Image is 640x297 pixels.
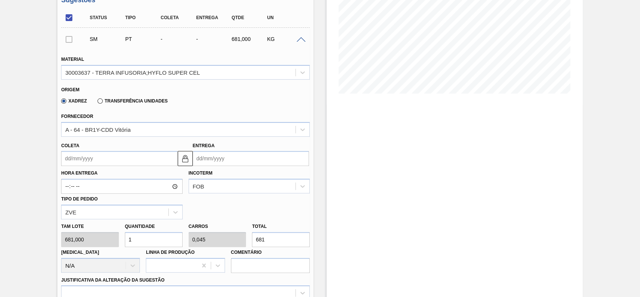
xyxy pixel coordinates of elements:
label: Transferência Unidades [97,98,168,104]
div: Sugestão Manual [88,36,127,42]
label: Origem [61,87,79,92]
div: Qtde [230,15,269,20]
img: locked [181,154,190,163]
label: Entrega [193,143,215,148]
div: Entrega [194,15,233,20]
label: Quantidade [125,224,155,229]
div: Tipo [123,15,162,20]
div: ZVE [65,209,76,215]
div: KG [265,36,304,42]
label: Total [252,224,267,229]
input: dd/mm/yyyy [193,151,309,166]
label: Tam lote [61,221,119,232]
input: dd/mm/yyyy [61,151,177,166]
label: Linha de Produção [146,250,195,255]
div: Coleta [159,15,198,20]
label: Incoterm [189,170,213,176]
div: UN [265,15,304,20]
div: Pedido de Transferência [123,36,162,42]
div: - [159,36,198,42]
label: Tipo de pedido [61,196,97,202]
label: Material [61,57,84,62]
div: A - 64 - BR1Y-CDD Vitória [65,126,130,133]
div: 30003637 - TERRA INFUSORIA;HYFLO SUPER CEL [65,69,200,75]
div: 681,000 [230,36,269,42]
div: FOB [193,183,204,190]
div: - [194,36,233,42]
label: Justificativa da Alteração da Sugestão [61,277,165,283]
button: locked [178,151,193,166]
label: Fornecedor [61,114,93,119]
div: Status [88,15,127,20]
label: Xadrez [61,98,87,104]
label: Coleta [61,143,79,148]
label: Hora Entrega [61,168,182,179]
label: Carros [189,224,208,229]
label: [MEDICAL_DATA] [61,250,99,255]
label: Comentário [231,247,310,258]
